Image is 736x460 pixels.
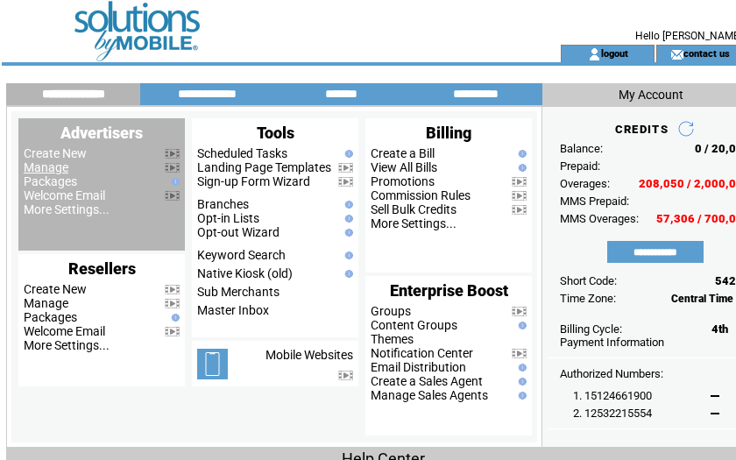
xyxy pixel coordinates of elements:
[371,174,435,188] a: Promotions
[371,346,473,360] a: Notification Center
[165,163,180,173] img: video.png
[573,407,652,420] span: 2. 12532215554
[341,215,353,223] img: help.gif
[560,336,664,349] a: Payment Information
[24,282,87,296] a: Create New
[514,378,527,386] img: help.gif
[197,266,293,280] a: Native Kiosk (old)
[197,349,228,379] img: mobile-websites.png
[24,188,105,202] a: Welcome Email
[371,202,456,216] a: Sell Bulk Credits
[24,324,105,338] a: Welcome Email
[167,178,180,186] img: help.gif
[514,150,527,158] img: help.gif
[24,338,110,352] a: More Settings...
[197,211,259,225] a: Opt-in Lists
[167,314,180,322] img: help.gif
[683,47,730,59] a: contact us
[165,191,180,201] img: video.png
[165,299,180,308] img: video.png
[512,191,527,201] img: video.png
[371,188,471,202] a: Commission Rules
[560,212,639,225] span: MMS Overages:
[24,296,68,310] a: Manage
[338,371,353,380] img: video.png
[341,150,353,158] img: help.gif
[512,349,527,358] img: video.png
[711,322,728,336] span: 4th
[197,174,310,188] a: Sign-up Form Wizard
[68,259,136,278] span: Resellers
[560,159,600,173] span: Prepaid:
[514,164,527,172] img: help.gif
[371,360,466,374] a: Email Distribution
[371,388,488,402] a: Manage Sales Agents
[615,123,669,136] span: CREDITS
[671,293,733,305] span: Central Time
[588,47,601,61] img: account_icon.gif
[24,146,87,160] a: Create New
[341,229,353,237] img: help.gif
[512,307,527,316] img: video.png
[560,322,622,336] span: Billing Cycle:
[371,216,456,230] a: More Settings...
[341,270,353,278] img: help.gif
[560,367,663,380] span: Authorized Numbers:
[197,285,280,299] a: Sub Merchants
[197,160,331,174] a: Landing Page Templates
[265,348,353,362] a: Mobile Websites
[560,274,617,287] span: Short Code:
[24,160,68,174] a: Manage
[573,389,652,402] span: 1. 15124661900
[257,124,294,142] span: Tools
[24,174,77,188] a: Packages
[371,160,437,174] a: View All Bills
[197,197,249,211] a: Branches
[24,310,77,324] a: Packages
[165,285,180,294] img: video.png
[560,195,629,208] span: MMS Prepaid:
[338,177,353,187] img: video.png
[197,303,269,317] a: Master Inbox
[165,149,180,159] img: video.png
[371,332,414,346] a: Themes
[390,281,508,300] span: Enterprise Boost
[601,47,628,59] a: logout
[165,327,180,336] img: video.png
[670,47,683,61] img: contact_us_icon.gif
[24,202,110,216] a: More Settings...
[512,205,527,215] img: video.png
[560,177,610,190] span: Overages:
[197,146,287,160] a: Scheduled Tasks
[560,142,603,155] span: Balance:
[371,304,411,318] a: Groups
[60,124,143,142] span: Advertisers
[341,251,353,259] img: help.gif
[426,124,471,142] span: Billing
[619,88,683,102] span: My Account
[560,292,616,305] span: Time Zone:
[371,318,457,332] a: Content Groups
[197,248,286,262] a: Keyword Search
[338,163,353,173] img: video.png
[514,392,527,400] img: help.gif
[514,364,527,372] img: help.gif
[514,322,527,329] img: help.gif
[341,201,353,209] img: help.gif
[512,177,527,187] img: video.png
[197,225,280,239] a: Opt-out Wizard
[371,146,435,160] a: Create a Bill
[371,374,483,388] a: Create a Sales Agent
